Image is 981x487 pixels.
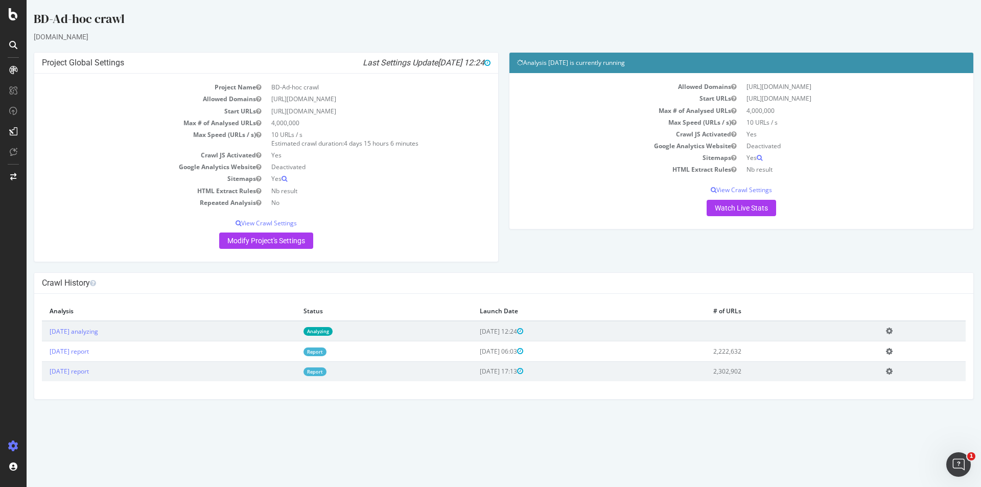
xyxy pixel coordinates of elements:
span: [DATE] 06:03 [453,347,497,356]
td: Project Name [15,81,240,93]
td: No [240,197,464,208]
td: [URL][DOMAIN_NAME] [240,93,464,105]
iframe: Intercom live chat [946,452,971,477]
td: [URL][DOMAIN_NAME] [715,81,939,92]
td: Yes [715,128,939,140]
td: Max Speed (URLs / s) [15,129,240,149]
td: Crawl JS Activated [15,149,240,161]
td: Sitemaps [15,173,240,184]
td: Repeated Analysis [15,197,240,208]
td: 2,302,902 [679,361,852,381]
td: Max # of Analysed URLs [491,105,715,117]
td: Deactivated [240,161,464,173]
span: 4 days 15 hours 6 minutes [317,139,392,148]
i: Last Settings Update [336,58,464,68]
td: Yes [240,173,464,184]
td: 2,222,632 [679,341,852,361]
div: BD-Ad-hoc crawl [7,10,947,32]
a: [DATE] report [23,367,62,376]
p: View Crawl Settings [491,185,939,194]
td: Nb result [240,185,464,197]
div: [DOMAIN_NAME] [7,32,947,42]
td: 4,000,000 [715,105,939,117]
a: Report [277,347,300,356]
td: BD-Ad-hoc crawl [240,81,464,93]
td: Crawl JS Activated [491,128,715,140]
td: Yes [715,152,939,164]
th: Status [269,302,446,321]
h4: Project Global Settings [15,58,464,68]
a: Modify Project's Settings [193,233,287,249]
a: Report [277,367,300,376]
td: Allowed Domains [15,93,240,105]
td: Start URLs [15,105,240,117]
td: Sitemaps [491,152,715,164]
td: Allowed Domains [491,81,715,92]
td: [URL][DOMAIN_NAME] [715,92,939,104]
th: Launch Date [446,302,679,321]
p: View Crawl Settings [15,219,464,227]
td: HTML Extract Rules [491,164,715,175]
h4: Crawl History [15,278,939,288]
a: [DATE] analyzing [23,327,72,336]
td: HTML Extract Rules [15,185,240,197]
td: [URL][DOMAIN_NAME] [240,105,464,117]
td: Max Speed (URLs / s) [491,117,715,128]
span: [DATE] 12:24 [411,58,464,67]
span: 1 [967,452,975,460]
span: [DATE] 17:13 [453,367,497,376]
td: 4,000,000 [240,117,464,129]
th: Analysis [15,302,269,321]
a: [DATE] report [23,347,62,356]
td: Start URLs [491,92,715,104]
td: 10 URLs / s Estimated crawl duration: [240,129,464,149]
span: [DATE] 12:24 [453,327,497,336]
a: Analyzing [277,327,306,336]
td: Max # of Analysed URLs [15,117,240,129]
td: Google Analytics Website [491,140,715,152]
td: Yes [240,149,464,161]
td: Google Analytics Website [15,161,240,173]
a: Watch Live Stats [680,200,750,216]
h4: Analysis [DATE] is currently running [491,58,939,68]
td: Nb result [715,164,939,175]
th: # of URLs [679,302,852,321]
td: 10 URLs / s [715,117,939,128]
td: Deactivated [715,140,939,152]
